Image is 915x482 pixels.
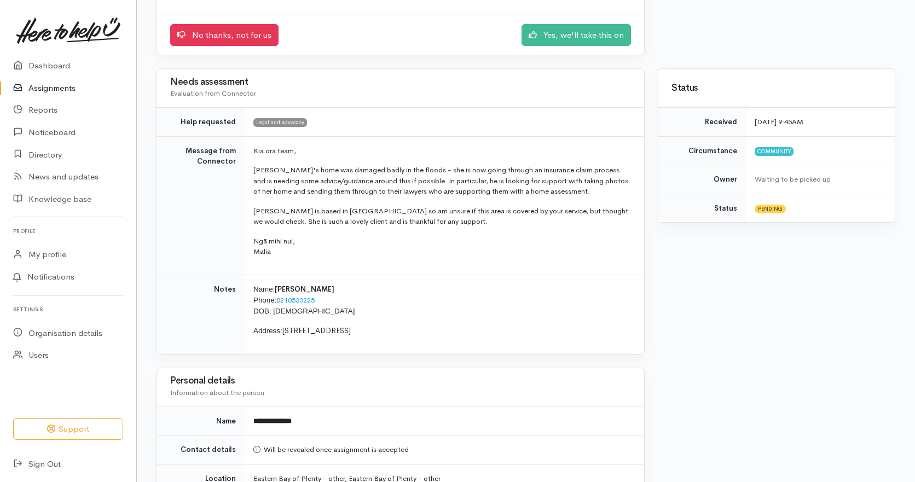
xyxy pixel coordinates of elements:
h3: Needs assessment [170,77,631,88]
td: Notes [157,275,245,353]
span: [PERSON_NAME] [275,284,334,294]
td: Name [157,406,245,435]
span: Phone: [253,296,276,304]
td: Will be revealed once assignment is accepted [245,435,644,464]
h6: Settings [13,302,123,317]
span: Pending [755,205,786,213]
p: Ngā mihi nui, Malia [253,236,631,257]
span: Community [755,147,794,156]
time: [DATE] 9:45AM [755,117,803,126]
span: Evaluation from Connector [170,89,256,98]
p: [PERSON_NAME]'s home was damaged badly in the floods - she is now going through an insurance clai... [253,165,631,197]
td: Message from Connector [157,136,245,275]
h3: Personal details [170,376,631,386]
td: Received [658,108,746,137]
a: Yes, we'll take this on [522,24,631,47]
button: Support [13,418,123,440]
span: Information about the person [170,388,264,397]
span: Legal and advocacy [253,118,307,127]
p: [PERSON_NAME] is based in [GEOGRAPHIC_DATA] so am unsure if this area is covered by your service,... [253,206,631,227]
span: [STREET_ADDRESS] [282,326,351,335]
td: Owner [658,165,746,194]
p: Kia ora team, [253,146,631,156]
td: Circumstance [658,136,746,165]
h6: Profile [13,224,123,239]
div: Waiting to be picked up [755,174,882,185]
span: Address: [253,327,282,335]
td: Status [658,194,746,222]
a: 0210533225 [276,295,315,305]
span: Name: [253,285,275,293]
h3: Status [671,83,882,94]
td: Help requested [157,108,245,137]
a: No thanks, not for us [170,24,279,47]
span: DOB: [DEMOGRAPHIC_DATA] [253,307,355,315]
td: Contact details [157,435,245,464]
